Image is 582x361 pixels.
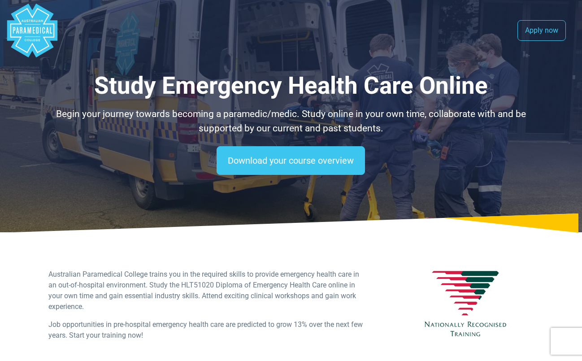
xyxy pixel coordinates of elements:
p: Begin your journey towards becoming a paramedic/medic. Study online in your own time, collaborate... [48,107,534,135]
a: Apply now [517,20,566,41]
p: Australian Paramedical College trains you in the required skills to provide emergency health care... [48,269,369,312]
div: Australian Paramedical College [5,4,59,57]
a: Download your course overview [217,146,365,175]
h1: Study Emergency Health Care Online [48,72,534,100]
p: Job opportunities in pre-hospital emergency health care are predicted to grow 13% over the next f... [48,319,369,341]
